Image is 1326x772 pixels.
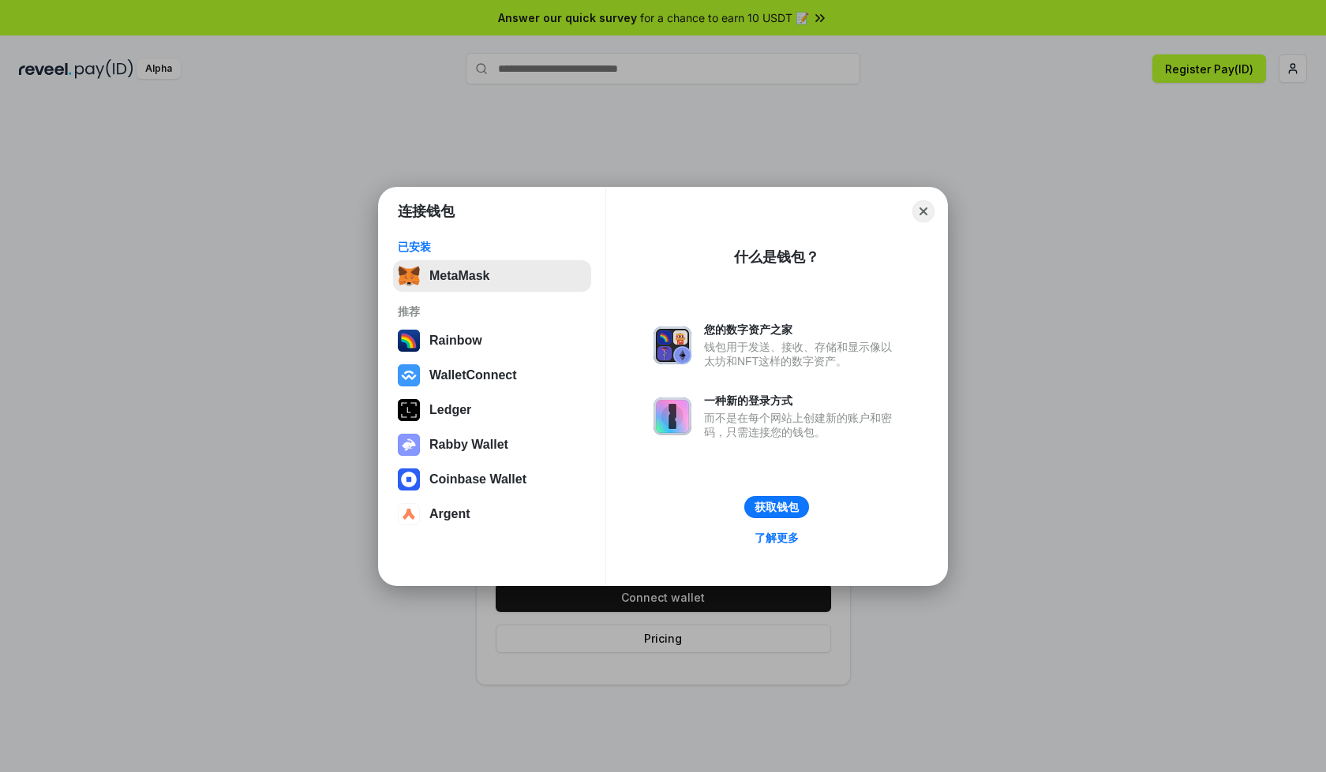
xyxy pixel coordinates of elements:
[398,364,420,386] img: svg+xml,%3Csvg%20width%3D%2228%22%20height%3D%2228%22%20viewBox%3D%220%200%2028%2028%22%20fill%3D...
[398,434,420,456] img: svg+xml,%3Csvg%20xmlns%3D%22http%3A%2F%2Fwww.w3.org%2F2000%2Fsvg%22%20fill%3D%22none%22%20viewBox...
[398,468,420,490] img: svg+xml,%3Csvg%20width%3D%2228%22%20height%3D%2228%22%20viewBox%3D%220%200%2028%2028%22%20fill%3D...
[734,248,819,267] div: 什么是钱包？
[744,496,809,518] button: 获取钱包
[429,507,470,521] div: Argent
[654,326,691,364] img: svg+xml,%3Csvg%20xmlns%3D%22http%3A%2F%2Fwww.w3.org%2F2000%2Fsvg%22%20fill%3D%22none%22%20viewBox...
[398,304,586,319] div: 推荐
[398,202,455,221] h1: 连接钱包
[398,330,420,352] img: svg+xml,%3Csvg%20width%3D%22120%22%20height%3D%22120%22%20viewBox%3D%220%200%20120%20120%22%20fil...
[429,472,526,487] div: Coinbase Wallet
[393,498,591,530] button: Argent
[429,334,482,348] div: Rainbow
[393,260,591,292] button: MetaMask
[704,340,900,368] div: 钱包用于发送、接收、存储和显示像以太坊和NFT这样的数字资产。
[398,240,586,254] div: 已安装
[398,265,420,287] img: svg+xml,%3Csvg%20fill%3D%22none%22%20height%3D%2233%22%20viewBox%3D%220%200%2035%2033%22%20width%...
[704,411,900,439] div: 而不是在每个网站上创建新的账户和密码，只需连接您的钱包。
[745,528,808,548] a: 了解更多
[429,403,471,417] div: Ledger
[429,438,508,452] div: Rabby Wallet
[398,503,420,525] img: svg+xml,%3Csvg%20width%3D%2228%22%20height%3D%2228%22%20viewBox%3D%220%200%2028%2028%22%20fill%3D...
[704,323,900,337] div: 您的数字资产之家
[393,325,591,356] button: Rainbow
[393,394,591,426] button: Ledger
[429,368,517,382] div: WalletConnect
[704,393,900,408] div: 一种新的登录方式
[912,200,935,222] button: Close
[429,269,489,283] div: MetaMask
[393,464,591,495] button: Coinbase Wallet
[393,429,591,461] button: Rabby Wallet
[393,360,591,391] button: WalletConnect
[755,500,799,514] div: 获取钱包
[755,531,799,545] div: 了解更多
[398,399,420,421] img: svg+xml,%3Csvg%20xmlns%3D%22http%3A%2F%2Fwww.w3.org%2F2000%2Fsvg%22%20width%3D%2228%22%20height%3...
[654,397,691,435] img: svg+xml,%3Csvg%20xmlns%3D%22http%3A%2F%2Fwww.w3.org%2F2000%2Fsvg%22%20fill%3D%22none%22%20viewBox...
